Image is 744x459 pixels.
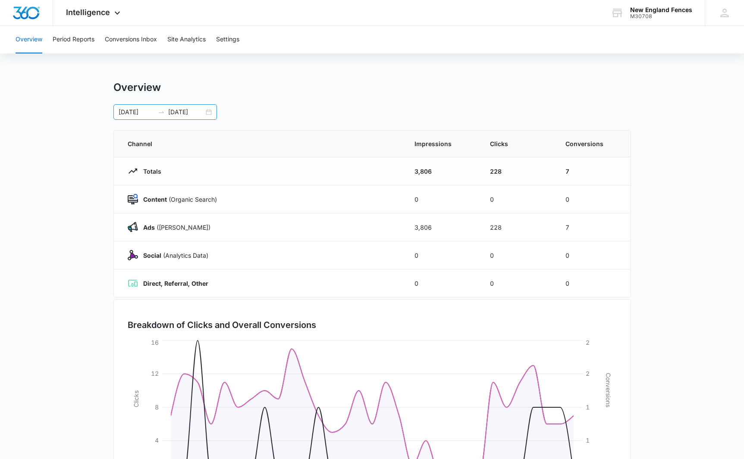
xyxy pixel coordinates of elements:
td: 0 [404,185,480,213]
span: swap-right [158,109,165,116]
img: Content [128,194,138,204]
span: Channel [128,139,394,148]
td: 0 [404,241,480,269]
tspan: 16 [151,339,159,346]
tspan: 1 [586,437,590,444]
strong: Content [143,196,167,203]
p: ([PERSON_NAME]) [138,223,210,232]
span: Intelligence [66,8,110,17]
div: account name [630,6,692,13]
strong: Direct, Referral, Other [143,280,208,287]
tspan: Clicks [132,390,139,407]
h1: Overview [113,81,161,94]
strong: Social [143,252,161,259]
td: 3,806 [404,157,480,185]
td: 0 [480,185,555,213]
tspan: 2 [586,339,590,346]
td: 228 [480,157,555,185]
input: End date [168,107,204,117]
td: 7 [555,157,631,185]
span: to [158,109,165,116]
img: Social [128,250,138,260]
span: Conversions [565,139,617,148]
button: Settings [216,26,239,53]
td: 0 [480,241,555,269]
p: Totals [138,167,161,176]
td: 0 [555,269,631,297]
tspan: 12 [151,370,159,377]
button: Overview [16,26,42,53]
strong: Ads [143,224,155,231]
td: 3,806 [404,213,480,241]
td: 0 [555,185,631,213]
div: account id [630,13,692,19]
tspan: 8 [155,403,159,411]
input: Start date [119,107,154,117]
td: 0 [404,269,480,297]
p: (Analytics Data) [138,251,208,260]
button: Period Reports [53,26,94,53]
td: 0 [555,241,631,269]
p: (Organic Search) [138,195,217,204]
tspan: 4 [155,437,159,444]
button: Site Analytics [167,26,206,53]
td: 7 [555,213,631,241]
tspan: 2 [586,370,590,377]
tspan: 1 [586,403,590,411]
td: 228 [480,213,555,241]
td: 0 [480,269,555,297]
span: Impressions [414,139,469,148]
button: Conversions Inbox [105,26,157,53]
span: Clicks [490,139,545,148]
img: Ads [128,222,138,232]
tspan: Conversions [605,373,612,407]
h3: Breakdown of Clicks and Overall Conversions [128,318,316,331]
